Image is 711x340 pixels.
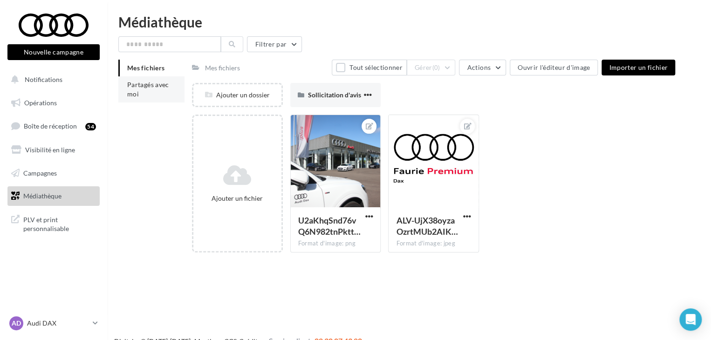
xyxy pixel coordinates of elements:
[23,213,96,233] span: PLV et print personnalisable
[6,70,98,89] button: Notifications
[7,314,100,332] a: AD Audi DAX
[602,60,675,75] button: Importer un fichier
[6,163,102,183] a: Campagnes
[24,99,57,107] span: Opérations
[205,63,240,73] div: Mes fichiers
[467,63,490,71] span: Actions
[407,60,456,75] button: Gérer(0)
[6,116,102,136] a: Boîte de réception54
[459,60,506,75] button: Actions
[609,63,668,71] span: Importer un fichier
[25,75,62,83] span: Notifications
[127,81,169,98] span: Partagés avec moi
[396,215,458,237] span: ALV-UjX38oyzaOzrtMUb2AIKBPO-prGiaZoYiaNequWTBXED9Eb-Ni3A
[118,15,700,29] div: Médiathèque
[298,239,373,248] div: Format d'image: png
[298,215,361,237] span: U2aKhqSnd76vQ6N982tnPkttbOiQ78sBspvS8YnxDEJNdodXPtqnKY3R1XkEcBPEsZVLHbDhXcz2GGMReg=s0
[247,36,302,52] button: Filtrer par
[27,319,89,328] p: Audi DAX
[25,146,75,154] span: Visibilité en ligne
[396,239,471,248] div: Format d'image: jpeg
[24,122,77,130] span: Boîte de réception
[23,192,62,200] span: Médiathèque
[6,210,102,237] a: PLV et print personnalisable
[127,64,164,72] span: Mes fichiers
[679,308,702,331] div: Open Intercom Messenger
[332,60,406,75] button: Tout sélectionner
[432,64,440,71] span: (0)
[6,93,102,113] a: Opérations
[85,123,96,130] div: 54
[7,44,100,60] button: Nouvelle campagne
[510,60,598,75] button: Ouvrir l'éditeur d'image
[23,169,57,177] span: Campagnes
[197,194,278,203] div: Ajouter un fichier
[12,319,21,328] span: AD
[6,186,102,206] a: Médiathèque
[6,140,102,160] a: Visibilité en ligne
[193,90,281,100] div: Ajouter un dossier
[308,91,361,99] span: Sollicitation d'avis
